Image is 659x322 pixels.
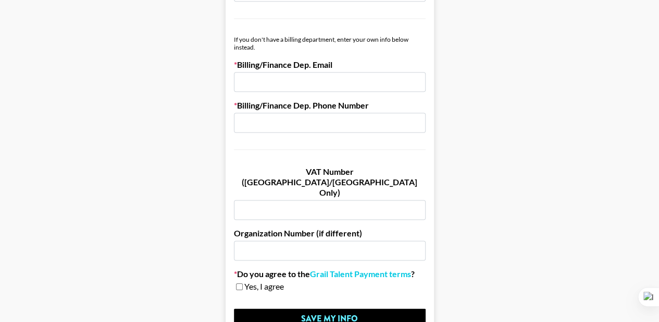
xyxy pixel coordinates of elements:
[234,35,426,51] div: If you don't have a billing department, enter your own info below instead.
[244,281,284,292] span: Yes, I agree
[234,166,426,198] label: VAT Number ([GEOGRAPHIC_DATA]/[GEOGRAPHIC_DATA] Only)
[234,59,426,70] label: Billing/Finance Dep. Email
[310,269,411,279] a: Grail Talent Payment terms
[234,228,426,238] label: Organization Number (if different)
[234,269,426,279] label: Do you agree to the ?
[234,100,426,111] label: Billing/Finance Dep. Phone Number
